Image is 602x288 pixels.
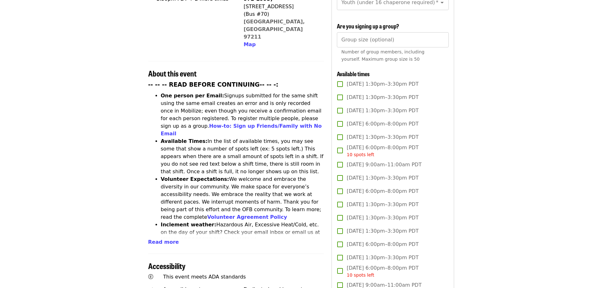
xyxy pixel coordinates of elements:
[161,176,229,182] strong: Volunteer Expectations:
[337,22,399,30] span: Are you signing up a group?
[207,214,287,220] a: Volunteer Agreement Policy
[161,123,322,137] a: How-to: Sign up Friends/Family with No Email
[148,238,179,246] button: Read more
[161,222,216,228] strong: Inclement weather:
[161,175,324,221] li: We welcome and embrace the diversity in our community. We make space for everyone’s accessibility...
[347,107,418,114] span: [DATE] 1:30pm–3:30pm PDT
[161,138,208,144] strong: Available Times:
[347,214,418,222] span: [DATE] 1:30pm–3:30pm PDT
[148,260,185,271] span: Accessibility
[347,254,418,261] span: [DATE] 1:30pm–3:30pm PDT
[347,174,418,182] span: [DATE] 1:30pm–3:30pm PDT
[347,264,418,279] span: [DATE] 6:00pm–8:00pm PDT
[347,273,374,278] span: 10 spots left
[347,161,422,169] span: [DATE] 9:00am–11:00am PDT
[148,68,197,79] span: About this event
[347,80,418,88] span: [DATE] 1:30pm–3:30pm PDT
[347,94,418,101] span: [DATE] 1:30pm–3:30pm PDT
[161,138,324,175] li: In the list of available times, you may see some that show a number of spots left (ex: 5 spots le...
[341,49,424,62] span: Number of group members, including yourself. Maximum group size is 50
[347,201,418,208] span: [DATE] 1:30pm–3:30pm PDT
[161,93,224,99] strong: One person per Email:
[347,227,418,235] span: [DATE] 1:30pm–3:30pm PDT
[347,241,418,248] span: [DATE] 6:00pm–8:00pm PDT
[347,187,418,195] span: [DATE] 6:00pm–8:00pm PDT
[148,81,278,88] strong: -- -- -- READ BEFORE CONTINUING-- -- -:
[161,92,324,138] li: Signups submitted for the same shift using the same email creates an error and is only recorded o...
[161,221,324,259] li: Hazardous Air, Excessive Heat/Cold, etc. on the day of your shift? Check your email inbox or emai...
[244,41,256,48] button: Map
[244,3,319,10] div: [STREET_ADDRESS]
[347,133,418,141] span: [DATE] 1:30pm–3:30pm PDT
[244,10,319,18] div: (Bus #70)
[337,70,370,78] span: Available times
[244,41,256,47] span: Map
[337,32,448,47] input: [object Object]
[244,19,305,40] a: [GEOGRAPHIC_DATA], [GEOGRAPHIC_DATA] 97211
[163,274,246,280] span: This event meets ADA standards
[148,239,179,245] span: Read more
[347,120,418,128] span: [DATE] 6:00pm–8:00pm PDT
[347,152,374,157] span: 10 spots left
[148,274,153,280] i: universal-access icon
[347,144,418,158] span: [DATE] 6:00pm–8:00pm PDT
